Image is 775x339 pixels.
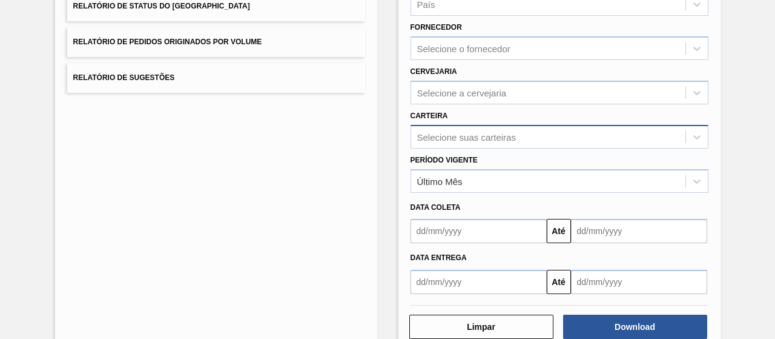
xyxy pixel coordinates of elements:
[73,73,175,82] span: Relatório de Sugestões
[417,87,507,98] div: Selecione a cervejaria
[411,219,547,243] input: dd/mm/yyyy
[547,270,571,294] button: Até
[417,132,516,142] div: Selecione suas carteiras
[411,203,461,212] span: Data coleta
[409,315,553,339] button: Limpar
[411,23,462,32] label: Fornecedor
[417,44,510,54] div: Selecione o fornecedor
[73,38,262,46] span: Relatório de Pedidos Originados por Volume
[417,176,463,186] div: Último Mês
[411,270,547,294] input: dd/mm/yyyy
[67,27,365,57] button: Relatório de Pedidos Originados por Volume
[571,219,707,243] input: dd/mm/yyyy
[67,63,365,93] button: Relatório de Sugestões
[411,67,457,76] label: Cervejaria
[571,270,707,294] input: dd/mm/yyyy
[73,2,250,10] span: Relatório de Status do [GEOGRAPHIC_DATA]
[411,112,448,120] label: Carteira
[547,219,571,243] button: Até
[411,253,467,262] span: Data Entrega
[563,315,707,339] button: Download
[411,156,478,164] label: Período Vigente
